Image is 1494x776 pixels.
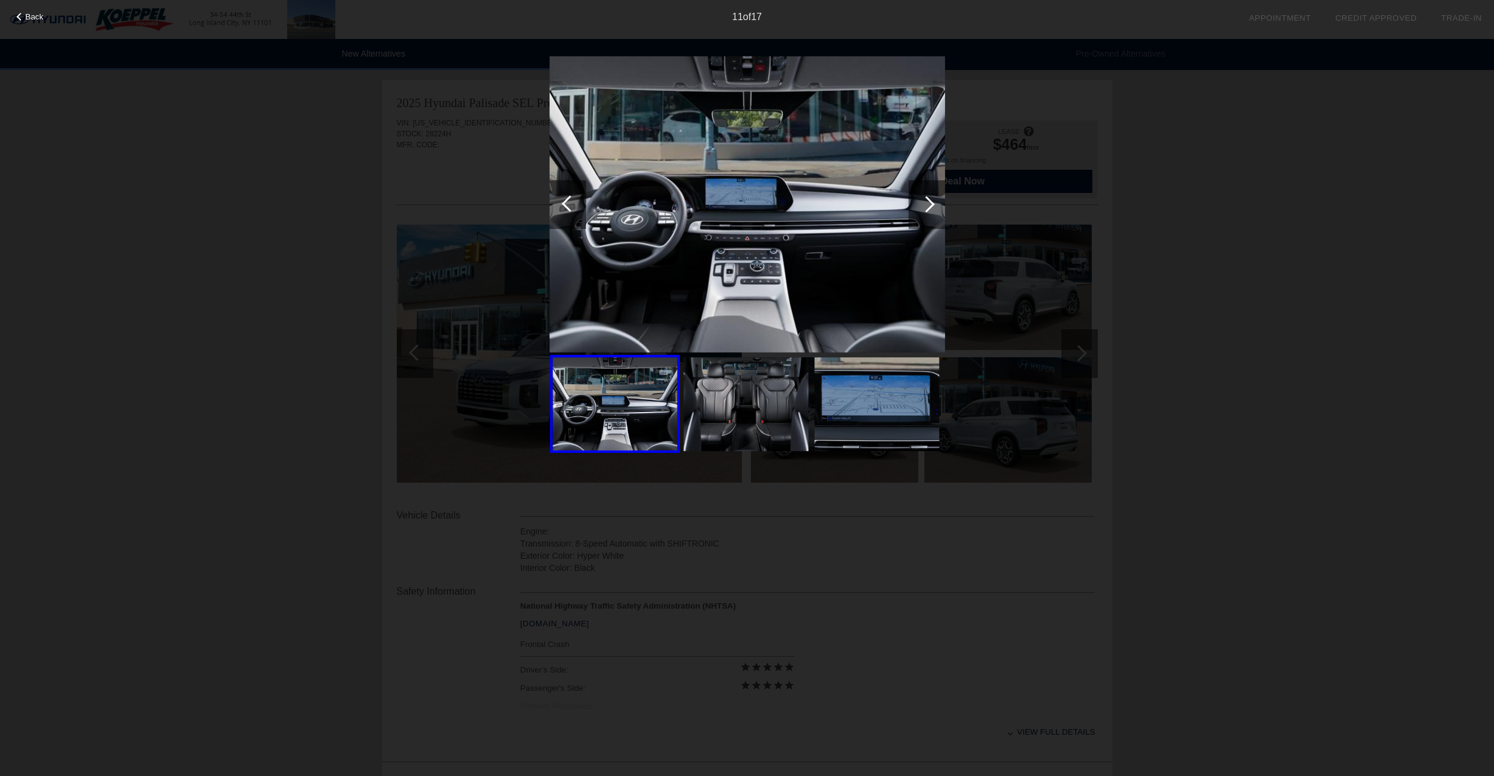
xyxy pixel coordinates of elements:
[732,12,743,22] span: 11
[1441,13,1482,23] a: Trade-In
[751,12,762,22] span: 17
[26,12,44,21] span: Back
[683,357,808,451] img: 92cb3dabfdda073e05ee67379adf1f26x.jpg
[550,56,945,353] img: 9b45b27d742ee2c8abfa75a9317855d3x.jpg
[814,357,939,451] img: 55223c3b2a996192f2363be51c55be92x.jpg
[1335,13,1417,23] a: Credit Approved
[1249,13,1311,23] a: Appointment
